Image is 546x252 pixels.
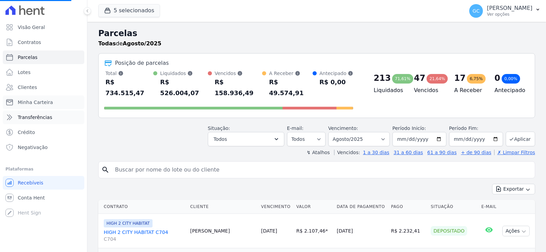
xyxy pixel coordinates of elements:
[261,228,277,234] a: [DATE]
[319,77,353,88] div: R$ 0,00
[18,114,52,121] span: Transferências
[3,110,84,124] a: Transferências
[18,99,53,106] span: Minha Carteira
[414,86,443,94] h4: Vencidos
[269,77,313,99] div: R$ 49.574,91
[104,229,185,242] a: HIGH 2 CITY HABITAT C704C704
[3,80,84,94] a: Clientes
[18,84,37,91] span: Clientes
[3,35,84,49] a: Contratos
[215,77,262,99] div: R$ 158.936,49
[363,150,389,155] a: 1 a 30 dias
[506,132,535,146] button: Aplicar
[111,163,532,177] input: Buscar por nome do lote ou do cliente
[187,200,258,214] th: Cliente
[98,27,535,40] h2: Parcelas
[18,129,35,136] span: Crédito
[328,125,358,131] label: Vencimento:
[287,125,304,131] label: E-mail:
[293,200,334,214] th: Valor
[449,125,503,132] label: Período Fim:
[208,125,230,131] label: Situação:
[334,200,388,214] th: Data de Pagamento
[3,65,84,79] a: Lotes
[115,59,169,67] div: Posição de parcelas
[306,150,330,155] label: ↯ Atalhos
[319,70,353,77] div: Antecipado
[104,219,153,227] span: HIGH 2 CITY HABITAT
[478,200,499,214] th: E-mail
[160,77,208,99] div: R$ 526.004,07
[461,150,491,155] a: + de 90 dias
[473,9,480,13] span: GC
[98,200,187,214] th: Contrato
[3,125,84,139] a: Crédito
[5,165,82,173] div: Plataformas
[427,150,457,155] a: 61 a 90 dias
[427,74,448,84] div: 21,64%
[494,86,524,94] h4: Antecipado
[101,166,110,174] i: search
[18,39,41,46] span: Contratos
[98,4,160,17] button: 5 selecionados
[269,70,313,77] div: A Receber
[454,73,465,84] div: 17
[464,1,546,20] button: GC [PERSON_NAME] Ver opções
[487,5,532,12] p: [PERSON_NAME]
[388,214,428,248] td: R$ 2.232,41
[393,150,423,155] a: 31 a 60 dias
[18,179,43,186] span: Recebíveis
[123,40,161,47] strong: Agosto/2025
[187,214,258,248] td: [PERSON_NAME]
[105,70,153,77] div: Total
[3,20,84,34] a: Visão Geral
[214,135,227,143] span: Todos
[374,73,391,84] div: 213
[428,200,478,214] th: Situação
[431,226,467,236] div: Depositado
[3,191,84,205] a: Conta Hent
[98,40,161,48] p: de
[160,70,208,77] div: Liquidados
[334,150,360,155] label: Vencidos:
[494,150,535,155] a: ✗ Limpar Filtros
[374,86,403,94] h4: Liquidados
[334,214,388,248] td: [DATE]
[258,200,293,214] th: Vencimento
[3,176,84,190] a: Recebíveis
[494,73,500,84] div: 0
[388,200,428,214] th: Pago
[502,226,530,236] button: Ações
[3,140,84,154] a: Negativação
[18,24,45,31] span: Visão Geral
[293,214,334,248] td: R$ 2.107,46
[392,125,426,131] label: Período Inicío:
[18,144,48,151] span: Negativação
[467,74,485,84] div: 6,75%
[215,70,262,77] div: Vencidos
[18,54,38,61] span: Parcelas
[492,184,535,194] button: Exportar
[18,194,45,201] span: Conta Hent
[104,236,185,242] span: C704
[3,50,84,64] a: Parcelas
[414,73,425,84] div: 47
[98,40,116,47] strong: Todas
[487,12,532,17] p: Ver opções
[208,132,284,146] button: Todos
[454,86,484,94] h4: A Receber
[502,74,520,84] div: 0,00%
[392,74,413,84] div: 71,61%
[3,95,84,109] a: Minha Carteira
[105,77,153,99] div: R$ 734.515,47
[18,69,31,76] span: Lotes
